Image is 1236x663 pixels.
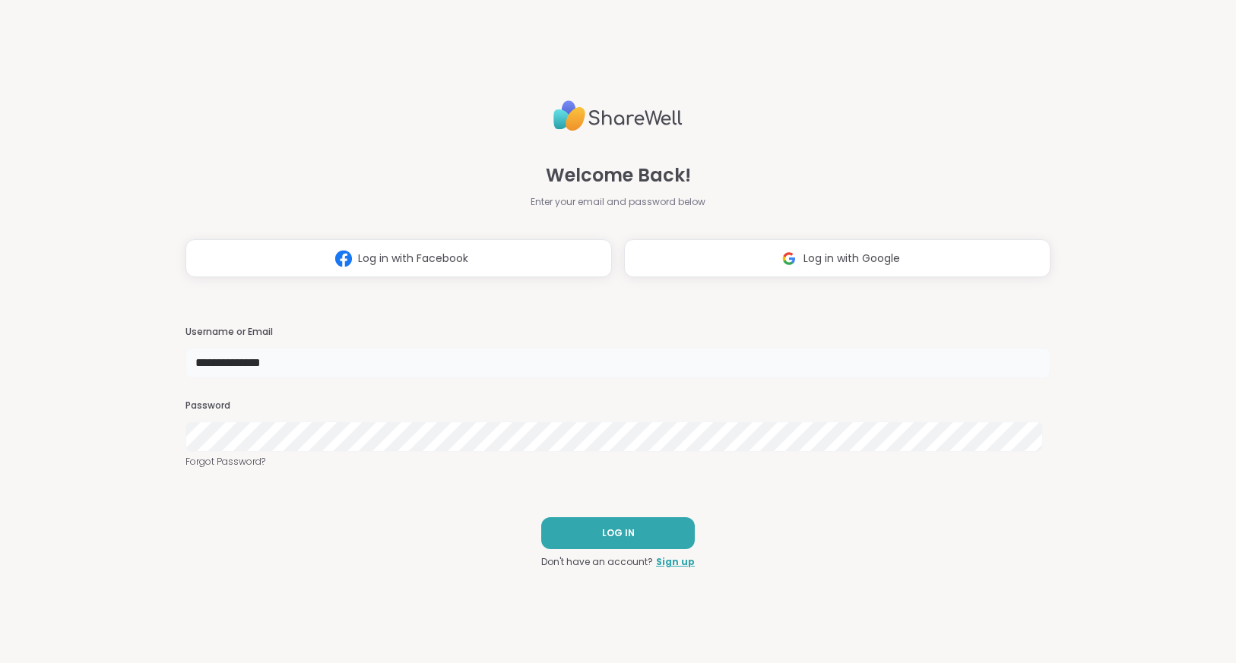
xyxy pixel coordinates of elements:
[541,555,653,569] span: Don't have an account?
[553,94,683,137] img: ShareWell Logo
[546,162,691,189] span: Welcome Back!
[185,239,612,277] button: Log in with Facebook
[656,555,695,569] a: Sign up
[602,526,635,540] span: LOG IN
[185,455,1051,469] a: Forgot Password?
[803,251,900,267] span: Log in with Google
[329,245,358,273] img: ShareWell Logomark
[185,399,1051,412] h3: Password
[624,239,1051,277] button: Log in with Google
[775,245,803,273] img: ShareWell Logomark
[358,251,468,267] span: Log in with Facebook
[541,517,695,549] button: LOG IN
[185,326,1051,339] h3: Username or Email
[531,195,705,209] span: Enter your email and password below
